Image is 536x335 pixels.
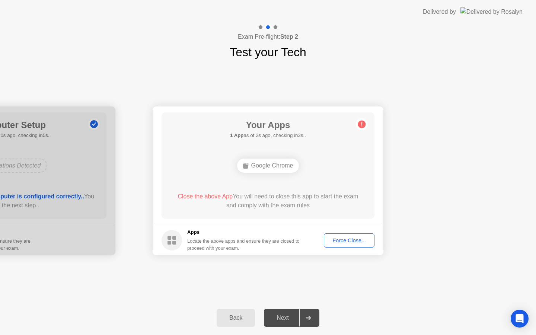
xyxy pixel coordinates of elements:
[219,315,253,321] div: Back
[264,309,319,327] button: Next
[460,7,523,16] img: Delivered by Rosalyn
[230,132,306,139] h5: as of 2s ago, checking in3s..
[280,33,298,40] b: Step 2
[230,118,306,132] h1: Your Apps
[187,229,300,236] h5: Apps
[237,159,299,173] div: Google Chrome
[217,309,255,327] button: Back
[178,193,233,200] span: Close the above App
[238,32,298,41] h4: Exam Pre-flight:
[230,43,306,61] h1: Test your Tech
[326,237,372,243] div: Force Close...
[423,7,456,16] div: Delivered by
[187,237,300,252] div: Locate the above apps and ensure they are closed to proceed with your exam.
[511,310,529,328] div: Open Intercom Messenger
[230,133,243,138] b: 1 App
[172,192,364,210] div: You will need to close this app to start the exam and comply with the exam rules
[324,233,374,248] button: Force Close...
[266,315,299,321] div: Next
